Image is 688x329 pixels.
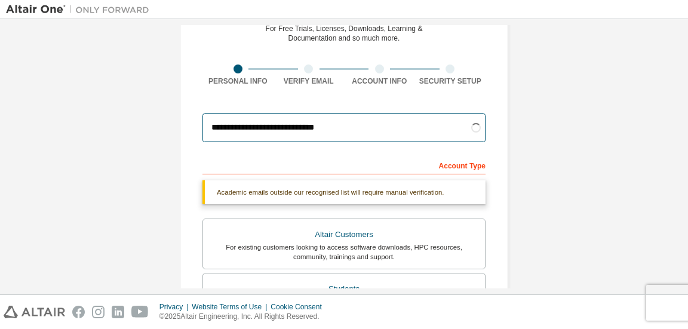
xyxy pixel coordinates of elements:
[274,76,345,86] div: Verify Email
[159,302,192,312] div: Privacy
[4,306,65,318] img: altair_logo.svg
[210,242,478,262] div: For existing customers looking to access software downloads, HPC resources, community, trainings ...
[344,76,415,86] div: Account Info
[210,281,478,297] div: Students
[112,306,124,318] img: linkedin.svg
[6,4,155,16] img: Altair One
[131,306,149,318] img: youtube.svg
[210,226,478,243] div: Altair Customers
[415,76,486,86] div: Security Setup
[192,302,271,312] div: Website Terms of Use
[72,306,85,318] img: facebook.svg
[202,155,486,174] div: Account Type
[92,306,105,318] img: instagram.svg
[271,302,328,312] div: Cookie Consent
[159,312,329,322] p: © 2025 Altair Engineering, Inc. All Rights Reserved.
[202,76,274,86] div: Personal Info
[202,180,486,204] div: Academic emails outside our recognised list will require manual verification.
[266,24,423,43] div: For Free Trials, Licenses, Downloads, Learning & Documentation and so much more.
